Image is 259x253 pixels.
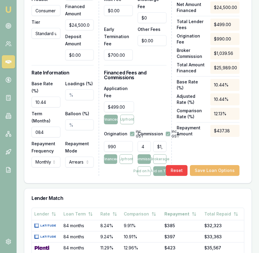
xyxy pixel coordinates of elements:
label: Origination [104,132,127,136]
button: Financed [104,115,118,124]
button: Financed [104,154,117,164]
button: Upfront [120,115,134,124]
button: Comparison [124,209,156,219]
button: Brokerage [153,154,166,164]
button: Save Loan Options [190,165,239,176]
input: $ [138,12,166,23]
button: Rate [100,209,117,219]
td: 9.91% [121,220,162,231]
div: $990.00 [210,33,239,45]
label: Balloon (%) [65,111,89,116]
button: Paid on TAF [153,166,166,176]
p: Total Lender Fees [177,19,206,31]
input: $ [138,35,166,46]
div: $437.38 [210,125,239,137]
h3: Financed Fees and Commissions [104,70,166,80]
div: 10.44% [210,79,239,91]
input: % [32,97,60,107]
button: Reset [166,165,187,176]
h3: Rate Information [32,70,94,75]
div: inc. GST [166,129,179,139]
td: 8.24% [98,220,121,231]
h3: Lender Match [32,196,244,200]
label: Tier [32,20,40,25]
label: Other Fees [138,27,160,32]
label: Term (Months) [32,111,50,123]
label: Deposit Amount [65,34,81,46]
button: Loan Term [63,209,93,219]
label: Commission [138,132,163,136]
p: Broker Commission [177,47,206,59]
img: Latitude [34,223,56,228]
td: 9.24% [98,231,121,242]
label: Base Rate (%) [32,81,53,93]
input: % [138,141,151,152]
div: $423 [164,245,200,251]
div: $397 [164,234,200,240]
p: Net Amount Financed [177,2,206,14]
input: $ [65,50,94,60]
img: emu-icon-u.png [5,6,12,13]
label: Repayment Mode [65,141,89,153]
label: Loadings (%) [65,81,93,86]
div: $385 [164,223,200,229]
p: Total Amount Financed [177,62,206,74]
div: $1,039.56 [210,47,239,59]
button: Lender [34,209,56,219]
input: $ [104,5,133,16]
div: $35,567 [204,245,242,251]
p: Base Rate (%) [177,79,206,91]
p: Adjusted Rate (%) [177,93,206,105]
input: % [65,119,94,130]
td: 84 months [61,220,98,231]
button: Upfront [120,154,133,164]
div: $24,500.00 [210,2,239,14]
div: $33,363 [204,234,242,240]
img: Latitude [34,234,56,239]
td: 84 months [61,231,98,242]
p: Comparison Rate (%) [177,108,206,120]
div: inc. GST [130,129,144,139]
button: Paid on NAF [138,166,151,176]
button: Commission [138,154,151,164]
div: 10.44% [210,93,239,105]
div: 12.13% [210,108,239,120]
label: Early Termination Fee [104,27,129,46]
label: Application Fee [104,86,128,98]
div: $32,323 [204,223,242,229]
input: % [65,89,94,100]
p: Repayment Amount [177,125,206,137]
input: $ [65,20,94,30]
div: $499.00 [210,19,239,31]
label: Financed Amount [65,4,85,16]
input: $ [104,50,133,60]
p: Origination Fee [177,33,206,45]
input: $ [104,101,134,112]
img: Plenti [34,245,50,250]
button: Repayment [164,209,197,219]
div: $25,989.00 [210,62,239,74]
label: Repayment Frequency [32,141,55,153]
button: Total Repaid [204,209,238,219]
td: 10.91% [121,231,162,242]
